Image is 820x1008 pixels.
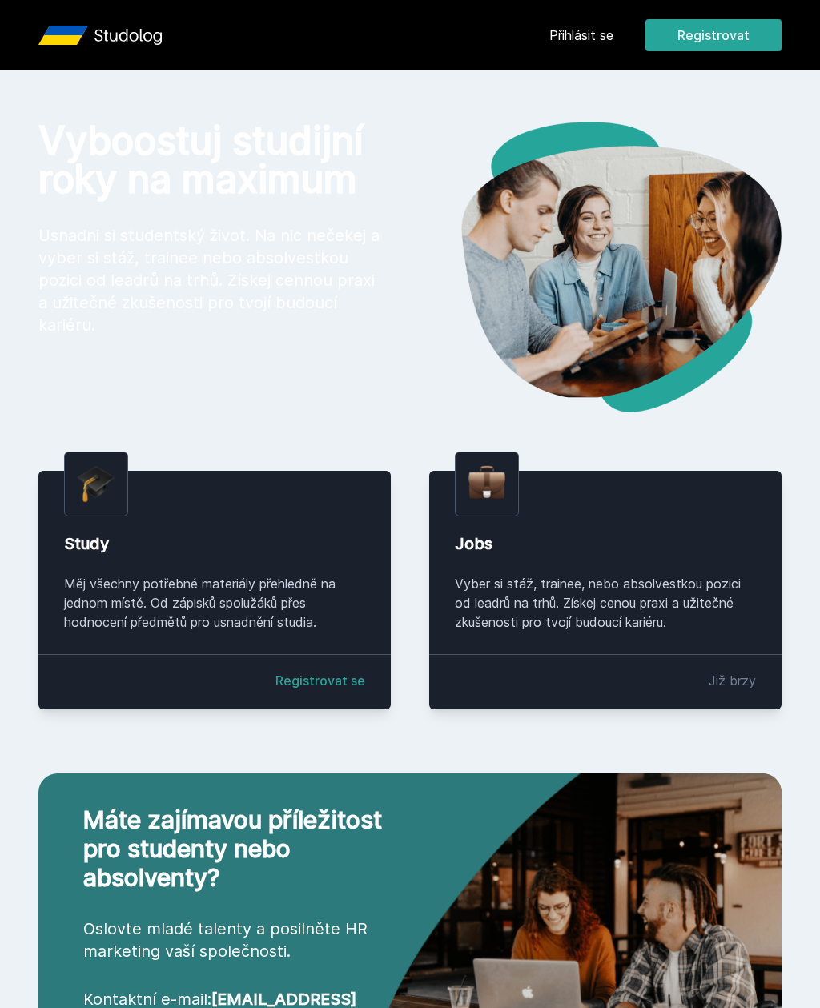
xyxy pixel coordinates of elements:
[275,671,365,690] a: Registrovat se
[83,805,404,892] h2: Máte zajímavou příležitost pro studenty nebo absolventy?
[645,19,782,51] button: Registrovat
[64,532,365,555] div: Study
[38,224,384,336] p: Usnadni si studentský život. Na nic nečekej a vyber si stáž, trainee nebo absolvestkou pozici od ...
[549,26,613,45] a: Přihlásit se
[64,574,365,632] div: Měj všechny potřebné materiály přehledně na jednom místě. Od zápisků spolužáků přes hodnocení pře...
[38,122,384,199] h1: Vyboostuj studijní roky na maximum
[455,574,756,632] div: Vyber si stáž, trainee, nebo absolvestkou pozici od leadrů na trhů. Získej cenou praxi a užitečné...
[410,122,782,412] img: hero.png
[78,465,115,503] img: graduation-cap.png
[455,532,756,555] div: Jobs
[709,671,756,690] div: Již brzy
[83,918,404,962] p: Oslovte mladé talenty a posilněte HR marketing vaší společnosti.
[468,462,505,503] img: briefcase.png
